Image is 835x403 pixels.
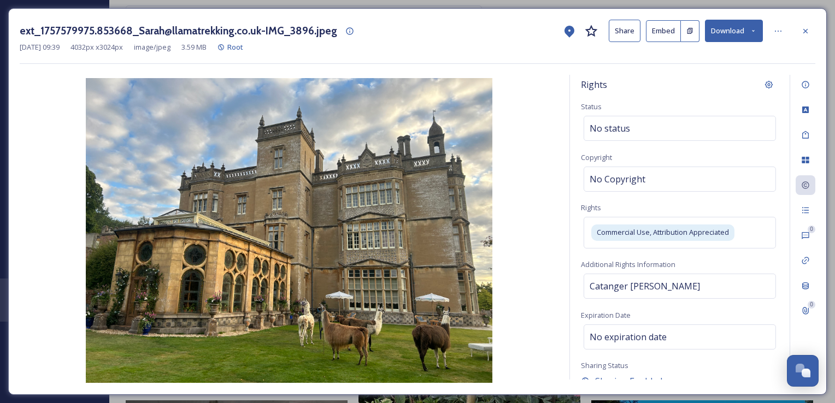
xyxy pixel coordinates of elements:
[787,355,819,387] button: Open Chat
[808,226,815,233] div: 0
[581,78,607,91] span: Rights
[590,330,667,343] span: No expiration date
[181,42,207,52] span: 3.59 MB
[134,42,170,52] span: image/jpeg
[20,23,337,39] h3: ext_1757579975.853668_Sarah@llamatrekking.co.uk-IMG_3896.jpeg
[646,20,681,42] button: Embed
[590,173,645,186] span: No Copyright
[595,375,662,388] span: Sharing Enabled
[590,122,630,135] span: No status
[581,102,602,111] span: Status
[808,301,815,309] div: 0
[20,42,60,52] span: [DATE] 09:39
[20,78,558,383] img: Sarah%40llamatrekking.co.uk-IMG_3896.jpeg
[581,259,675,269] span: Additional Rights Information
[581,360,628,370] span: Sharing Status
[609,20,640,42] button: Share
[705,20,763,42] button: Download
[581,310,631,320] span: Expiration Date
[581,203,601,212] span: Rights
[227,42,243,52] span: Root
[590,280,700,293] span: Catanger [PERSON_NAME]
[581,152,612,162] span: Copyright
[597,227,729,238] span: Commercial Use, Attribution Appreciated
[70,42,123,52] span: 4032 px x 3024 px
